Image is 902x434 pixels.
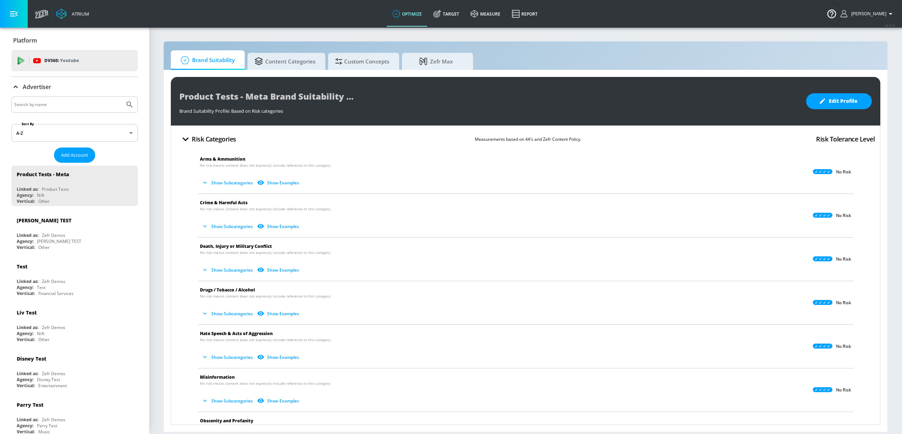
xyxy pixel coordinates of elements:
[17,423,33,429] div: Agency:
[822,4,842,23] button: Open Resource Center
[176,131,239,148] button: Risk Categories
[42,324,65,330] div: Zefr Demos
[820,97,858,106] span: Edit Profile
[11,350,138,390] div: Disney TestLinked as:Zefr DemosAgency:Disney TestVertical:Entertainment
[37,238,81,244] div: [PERSON_NAME] TEST
[11,258,138,298] div: TestLinked as:Zefr DemosAgency:TestVertical:Financial Services
[836,256,851,262] p: No Risk
[11,304,138,344] div: Liv TestLinked as:Zefr DemosAgency:N/AVertical:Other
[200,206,331,212] span: No risk means content does not expressly include reference to this category.
[11,30,138,50] div: Platform
[56,9,89,19] a: Atrium
[20,122,36,126] label: Sort By
[836,387,851,393] p: No Risk
[17,238,33,244] div: Agency:
[192,134,236,144] h4: Risk Categories
[38,290,74,296] div: Financial Services
[37,192,44,198] div: N/A
[69,11,89,17] div: Atrium
[409,53,463,70] span: Zefr Max
[11,166,138,206] div: Product Tests - MetaLinked as:Product TestsAgency:N/AVertical:Other
[256,351,302,363] button: Show Examples
[256,395,302,407] button: Show Examples
[200,177,256,189] button: Show Subcategories
[17,417,38,423] div: Linked as:
[17,284,33,290] div: Agency:
[17,171,69,178] div: Product Tests - Meta
[256,264,302,276] button: Show Examples
[200,243,272,249] span: Death, Injury or Military Conflict
[37,377,60,383] div: Disney Test
[37,330,44,336] div: N/A
[44,57,79,65] p: DV360:
[200,221,256,232] button: Show Subcategories
[17,278,38,284] div: Linked as:
[38,198,50,204] div: Other
[11,124,138,142] div: A-Z
[506,1,543,27] a: Report
[37,423,57,429] div: Parry Test
[256,308,302,319] button: Show Examples
[11,212,138,252] div: [PERSON_NAME] TESTLinked as:Zefr DemosAgency:[PERSON_NAME] TESTVertical:Other
[17,324,38,330] div: Linked as:
[836,344,851,349] p: No Risk
[200,156,245,162] span: Arms & Ammunition
[54,148,95,163] button: Add Account
[200,250,331,255] span: No risk means content does not expressly include reference to this category.
[836,300,851,306] p: No Risk
[17,383,35,389] div: Vertical:
[17,309,37,316] div: Liv Test
[256,177,302,189] button: Show Examples
[200,395,256,407] button: Show Subcategories
[17,244,35,250] div: Vertical:
[465,1,506,27] a: measure
[475,135,580,143] p: Measurements based on 4A’s and Zefr Content Policy
[13,37,37,44] p: Platform
[11,77,138,97] div: Advertiser
[42,417,65,423] div: Zefr Demos
[61,151,88,159] span: Add Account
[37,284,45,290] div: Test
[335,53,389,70] span: Custom Concepts
[200,374,235,380] span: Misinformation
[200,294,331,299] span: No risk means content does not expressly include reference to this category.
[14,100,122,109] input: Search by name
[38,244,50,250] div: Other
[200,351,256,363] button: Show Subcategories
[428,1,465,27] a: Target
[17,401,43,408] div: Parry Test
[178,52,235,69] span: Brand Suitability
[17,330,33,336] div: Agency:
[256,221,302,232] button: Show Examples
[200,308,256,319] button: Show Subcategories
[17,290,35,296] div: Vertical:
[17,355,46,362] div: Disney Test
[200,418,253,424] span: Obscenity and Profanity
[200,381,331,386] span: No risk means content does not expressly include reference to this category.
[848,11,886,16] span: login as: lindsay.benharris@zefr.com
[179,104,799,114] div: Brand Suitability Profile: Based on Risk categories
[17,186,38,192] div: Linked as:
[17,263,27,270] div: Test
[841,10,895,18] button: [PERSON_NAME]
[42,371,65,377] div: Zefr Demos
[836,213,851,218] p: No Risk
[17,217,71,224] div: [PERSON_NAME] TEST
[200,330,273,336] span: Hate Speech & Acts of Aggression
[38,336,50,343] div: Other
[816,134,875,144] h4: Risk Tolerance Level
[17,192,33,198] div: Agency:
[42,186,69,192] div: Product Tests
[23,83,51,91] p: Advertiser
[42,278,65,284] div: Zefr Demos
[60,57,79,64] p: Youtube
[38,383,67,389] div: Entertainment
[200,163,331,168] span: No risk means content does not expressly include reference to this category.
[42,232,65,238] div: Zefr Demos
[200,200,248,206] span: Crime & Harmful Acts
